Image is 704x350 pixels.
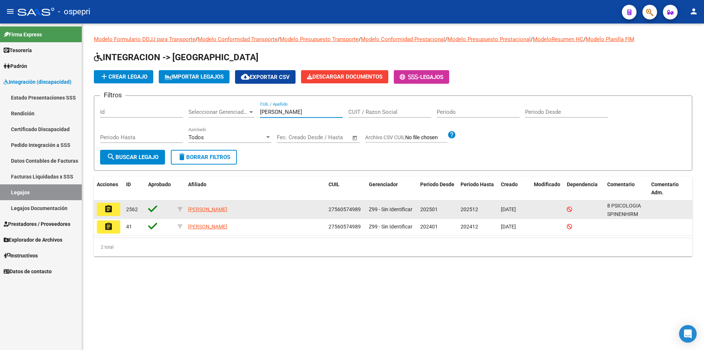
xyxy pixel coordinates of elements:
span: Dependencia [567,181,598,187]
span: Gerenciador [369,181,398,187]
span: Comentario [607,181,635,187]
span: Periodo Desde [420,181,454,187]
span: Datos de contacto [4,267,52,275]
datatable-header-cell: Creado [498,177,531,201]
span: Instructivos [4,252,38,260]
button: Descargar Documentos [301,70,388,83]
span: 202412 [461,224,478,230]
span: [DATE] [501,224,516,230]
span: 27560574989 [329,206,361,212]
span: Firma Express [4,30,42,39]
mat-icon: search [107,152,115,161]
input: End date [307,134,343,141]
span: - ospepri [58,4,90,20]
span: Creado [501,181,518,187]
datatable-header-cell: Aprobado [145,177,175,201]
span: 202512 [461,206,478,212]
span: Z99 - Sin Identificar [369,224,412,230]
mat-icon: person [689,7,698,16]
a: Modelo Presupuesto Transporte [280,36,359,43]
button: -Legajos [394,70,449,84]
a: Modelo Planilla FIM [586,36,634,43]
input: Start date [277,134,301,141]
datatable-header-cell: Gerenciador [366,177,417,201]
a: Modelo Conformidad Transporte [198,36,278,43]
span: 202501 [420,206,438,212]
datatable-header-cell: ID [123,177,145,201]
span: Explorador de Archivos [4,236,62,244]
mat-icon: delete [177,152,186,161]
span: Exportar CSV [241,74,290,80]
datatable-header-cell: Dependencia [564,177,604,201]
div: Open Intercom Messenger [679,325,697,343]
span: Acciones [97,181,118,187]
button: Open calendar [351,134,359,142]
datatable-header-cell: Acciones [94,177,123,201]
span: Padrón [4,62,27,70]
button: Buscar Legajo [100,150,165,165]
span: CUIL [329,181,340,187]
span: Crear Legajo [100,73,147,80]
datatable-header-cell: CUIL [326,177,366,201]
div: / / / / / / [94,35,692,256]
span: [PERSON_NAME] [188,206,227,212]
input: Archivo CSV CUIL [405,134,447,141]
span: 41 [126,224,132,230]
span: Descargar Documentos [307,73,382,80]
button: Crear Legajo [94,70,153,83]
span: Legajos [420,74,443,80]
span: Periodo Hasta [461,181,494,187]
mat-icon: assignment [104,205,113,213]
mat-icon: menu [6,7,15,16]
mat-icon: add [100,72,109,81]
span: Todos [188,134,204,141]
datatable-header-cell: Comentario Adm. [648,177,692,201]
mat-icon: help [447,130,456,139]
span: Comentario Adm. [651,181,679,196]
span: 202401 [420,224,438,230]
span: Prestadores / Proveedores [4,220,70,228]
a: Modelo Formulario DDJJ para Transporte [94,36,195,43]
span: Seleccionar Gerenciador [188,109,248,115]
button: Borrar Filtros [171,150,237,165]
span: Afiliado [188,181,206,187]
span: [PERSON_NAME] [188,224,227,230]
datatable-header-cell: Modificado [531,177,564,201]
span: Buscar Legajo [107,154,158,160]
datatable-header-cell: Afiliado [185,177,326,201]
span: Z99 - Sin Identificar [369,206,412,212]
a: Modelo Conformidad Prestacional [361,36,445,43]
span: Archivo CSV CUIL [365,134,405,140]
span: Aprobado [148,181,171,187]
mat-icon: cloud_download [241,72,250,81]
span: Modificado [534,181,560,187]
h3: Filtros [100,90,125,100]
datatable-header-cell: Periodo Hasta [458,177,498,201]
span: INTEGRACION -> [GEOGRAPHIC_DATA] [94,52,258,62]
span: 27560574989 [329,224,361,230]
datatable-header-cell: Comentario [604,177,648,201]
span: IMPORTAR LEGAJOS [165,73,224,80]
datatable-header-cell: Periodo Desde [417,177,458,201]
span: ID [126,181,131,187]
button: Exportar CSV [235,70,296,84]
button: IMPORTAR LEGAJOS [159,70,230,83]
span: Tesorería [4,46,32,54]
mat-icon: assignment [104,222,113,231]
span: Integración (discapacidad) [4,78,71,86]
a: ModeloResumen HC [533,36,583,43]
a: Modelo Presupuesto Prestacional [447,36,531,43]
div: 2 total [94,238,692,256]
span: Borrar Filtros [177,154,230,160]
span: [DATE] [501,206,516,212]
span: 2562 [126,206,138,212]
span: - [400,74,420,80]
